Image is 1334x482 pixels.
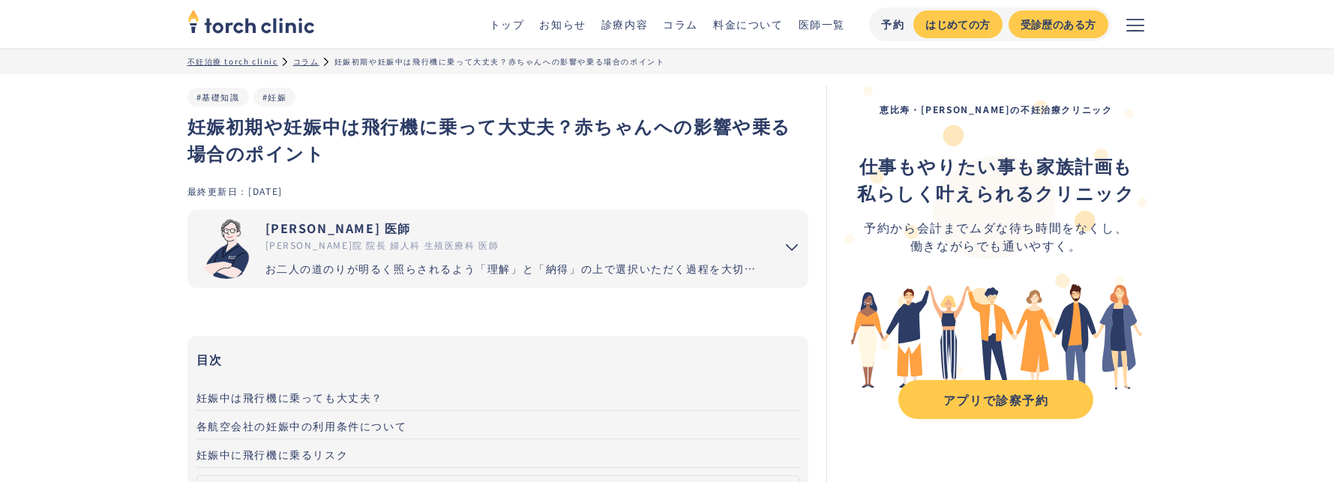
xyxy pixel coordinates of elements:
[601,16,648,31] a: 診療内容
[925,16,990,32] div: はじめての方
[262,91,287,103] a: #妊娠
[539,16,586,31] a: お知らせ
[187,210,764,288] a: [PERSON_NAME] 医師 [PERSON_NAME]院 院長 婦人科 生殖医療科 医師 お二人の道のりが明るく照らされるよう「理解」と「納得」の上で選択いただく過程を大切にしています。エ...
[187,184,249,197] div: 最終更新日：
[196,418,407,433] span: 各航空会社の妊娠中の利用条件について
[857,152,1135,206] div: ‍ ‍
[859,152,1133,178] strong: 仕事もやりたい事も家族計画も
[912,391,1080,409] div: アプリで診察予約
[187,55,1147,67] ul: パンくずリスト
[187,4,315,37] img: torch clinic
[248,184,283,197] div: [DATE]
[334,55,665,67] div: 妊娠初期や妊娠中は飛行機に乗って大丈夫？赤ちゃんへの影響や乗る場合のポイント
[196,411,800,439] a: 各航空会社の妊娠中の利用条件について
[196,390,384,405] span: 妊娠中は飛行機に乗っても大丈夫？
[196,348,800,370] h3: 目次
[913,10,1002,38] a: はじめての方
[196,91,240,103] a: #基礎知識
[187,112,809,166] h1: 妊娠初期や妊娠中は飛行機に乗って大丈夫？赤ちゃんへの影響や乗る場合のポイント
[187,210,809,288] summary: 市山 卓彦 [PERSON_NAME] 医師 [PERSON_NAME]院 院長 婦人科 生殖医療科 医師 お二人の道のりが明るく照らされるよう「理解」と「納得」の上で選択いただく過程を大切にし...
[663,16,698,31] a: コラム
[196,447,349,462] span: 妊娠中に飛行機に乗るリスク
[880,103,1112,115] strong: 恵比寿・[PERSON_NAME]の不妊治療クリニック
[187,10,315,37] a: home
[187,55,278,67] a: 不妊治療 torch clinic
[265,219,764,237] div: [PERSON_NAME] 医師
[490,16,525,31] a: トップ
[857,179,1135,205] strong: 私らしく叶えられるクリニック
[196,219,256,279] img: 市山 卓彦
[713,16,784,31] a: 料金について
[1021,16,1096,32] div: 受診歴のある方
[799,16,845,31] a: 医師一覧
[196,439,800,468] a: 妊娠中に飛行機に乗るリスク
[293,55,319,67] a: コラム
[1009,10,1108,38] a: 受診歴のある方
[265,261,764,277] div: お二人の道のりが明るく照らされるよう「理解」と「納得」の上で選択いただく過程を大切にしています。エビデンスに基づいた高水準の医療提供により「幸せな家族計画の実現」をお手伝いさせていただきます。
[898,380,1093,419] a: アプリで診察予約
[265,238,764,252] div: [PERSON_NAME]院 院長 婦人科 生殖医療科 医師
[857,218,1135,254] div: 予約から会計までムダな待ち時間をなくし、 働きながらでも通いやすく。
[196,382,800,411] a: 妊娠中は飛行機に乗っても大丈夫？
[881,16,904,32] div: 予約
